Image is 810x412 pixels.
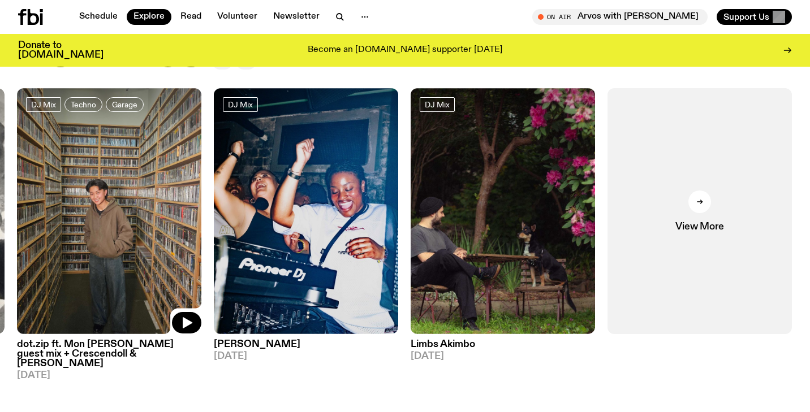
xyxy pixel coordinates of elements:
span: DJ Mix [228,100,253,109]
a: dot.zip ft. Mon [PERSON_NAME] guest mix + Crescendoll & [PERSON_NAME][DATE] [17,334,201,380]
a: [PERSON_NAME][DATE] [214,334,398,361]
span: DJ Mix [425,100,450,109]
a: DJ Mix [223,97,258,112]
span: [DATE] [17,371,201,380]
span: DJ Mix [31,100,56,109]
span: View More [675,222,723,232]
a: Explore [127,9,171,25]
span: Garage [112,100,137,109]
span: Support Us [723,12,769,22]
a: View More [607,88,792,334]
h3: Donate to [DOMAIN_NAME] [18,41,104,60]
span: [DATE] [411,352,595,361]
button: On AirArvos with [PERSON_NAME] [532,9,708,25]
p: Become an [DOMAIN_NAME] supporter [DATE] [308,45,502,55]
h3: [PERSON_NAME] [214,340,398,349]
a: Schedule [72,9,124,25]
span: Techno [71,100,96,109]
a: DJ Mix [420,97,455,112]
span: [DATE] [214,352,398,361]
a: DJ Mix [26,97,61,112]
a: Techno [64,97,102,112]
h2: DJ Mixes [18,33,201,76]
a: Volunteer [210,9,264,25]
a: Garage [106,97,144,112]
img: Jackson sits at an outdoor table, legs crossed and gazing at a black and brown dog also sitting a... [411,88,595,334]
a: Read [174,9,208,25]
h3: Limbs Akimbo [411,340,595,349]
a: Newsletter [266,9,326,25]
button: Support Us [717,9,792,25]
h3: dot.zip ft. Mon [PERSON_NAME] guest mix + Crescendoll & [PERSON_NAME] [17,340,201,368]
a: Limbs Akimbo[DATE] [411,334,595,361]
